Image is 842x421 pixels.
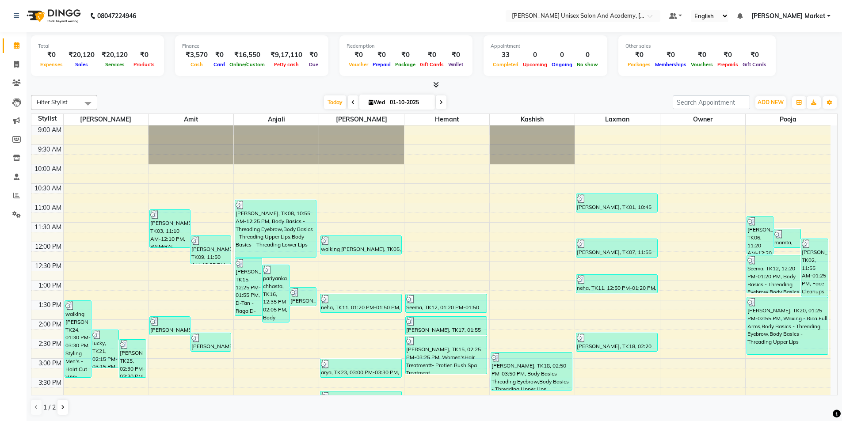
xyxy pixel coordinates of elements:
div: Seema, TK12, 12:20 PM-01:20 PM, Body Basics - Threading Eyebrow,Body Basics - Threading Upper Lips [747,255,801,293]
span: Ongoing [549,61,575,68]
div: ₹9,17,110 [267,50,306,60]
div: ₹0 [306,50,321,60]
div: [PERSON_NAME], TK02, 11:55 AM-01:25 PM, Face Cleanups - Basic,Body Basics - Threading Eyebrow,Bod... [801,239,828,296]
div: [PERSON_NAME], TK18, 03:50 PM-04:20 PM, [PERSON_NAME]'s Styling - Hair Cut With Wash [320,391,401,410]
div: Redemption [347,42,465,50]
span: Wed [366,99,387,106]
input: Search Appointment [673,95,750,109]
span: 1 / 2 [43,403,56,412]
div: ₹0 [131,50,157,60]
div: [PERSON_NAME], TK08, 10:55 AM-12:25 PM, Body Basics - Threading Eyebrow,Body Basics - Threading U... [235,200,316,257]
b: 08047224946 [97,4,136,28]
span: Products [131,61,157,68]
div: ₹0 [370,50,393,60]
span: [PERSON_NAME] [319,114,404,125]
div: 0 [575,50,600,60]
div: walking [PERSON_NAME], TK24, 01:30 PM-03:30 PM, Styling Men's - Hairt Cut With Wash,Styling Men's... [65,301,91,377]
div: 9:00 AM [36,125,63,135]
button: ADD NEW [755,96,786,109]
span: Online/Custom [227,61,267,68]
div: Other sales [625,42,769,50]
span: hemant [404,114,489,125]
div: 10:00 AM [33,164,63,174]
span: Voucher [347,61,370,68]
div: ₹0 [689,50,715,60]
div: ₹0 [625,50,653,60]
div: walking [PERSON_NAME], TK05, 11:50 AM-12:20 PM, WoMen's Styling - Hair Cut With Wash [320,236,401,254]
div: Seema, TK12, 01:20 PM-01:50 PM, WoMen's Hair Color - Root Touchup Base Shade [406,294,487,312]
div: 1:30 PM [37,300,63,310]
span: Cash [188,61,205,68]
div: ₹0 [38,50,65,60]
span: Prepaids [715,61,740,68]
div: ₹0 [347,50,370,60]
div: [PERSON_NAME], TK13, 01:10 PM-01:40 PM, Waxing - Rica Full Arms [290,288,316,306]
div: Finance [182,42,321,50]
span: [PERSON_NAME] [64,114,149,125]
span: Vouchers [689,61,715,68]
span: Card [211,61,227,68]
div: 11:30 AM [33,223,63,232]
div: lucky, TK21, 02:15 PM-03:15 PM, Styling Men's - Hairt Cut With Wash,Body Basics - Threading Eyebrow [92,330,118,368]
div: ₹3,570 [182,50,211,60]
span: Services [103,61,127,68]
div: [PERSON_NAME], TK18, 02:50 PM-03:50 PM, Body Basics - Threading Eyebrow,Body Basics - Threading U... [491,353,572,390]
div: [PERSON_NAME], TK19, 02:20 PM-02:50 PM, WoMen's Styling - Hair Cut With Wash [191,333,231,351]
div: 12:30 PM [33,262,63,271]
div: ₹20,120 [98,50,131,60]
span: Wallet [446,61,465,68]
div: [PERSON_NAME], TK09, 11:50 AM-12:35 PM, Womens Hair Treatment- fiber clinix tri bond spa [191,236,231,264]
div: 11:00 AM [33,203,63,212]
div: ₹0 [418,50,446,60]
span: Memberships [653,61,689,68]
div: [PERSON_NAME], TK15, 12:25 PM-01:55 PM, D-Tan - Raga D-Tan,Face Cleanups - Lotus,Waxing - Rica Un... [235,258,262,315]
div: 0 [549,50,575,60]
div: [PERSON_NAME], TK01, 10:45 AM-11:15 AM, WoMen's Styling - Hair Cut With Wash [576,194,657,212]
div: [PERSON_NAME], TK17, 01:55 PM-02:25 PM, WoMen's Styling - Hair Trimming With Wash [406,317,487,335]
div: Stylist [31,114,63,123]
span: [PERSON_NAME] Market [751,11,825,21]
div: ₹16,550 [227,50,267,60]
div: 1:00 PM [37,281,63,290]
span: anjali [234,114,319,125]
span: Gift Cards [740,61,769,68]
div: neha, TK11, 12:50 PM-01:20 PM, WoMen's Styling - Hair Wash Blowdry [576,275,657,293]
div: 3:30 PM [37,378,63,387]
div: 2:30 PM [37,339,63,349]
div: ₹0 [653,50,689,60]
span: Prepaid [370,61,393,68]
span: Packages [625,61,653,68]
div: 0 [521,50,549,60]
div: [PERSON_NAME], TK07, 11:55 AM-12:25 PM, WoMen's Styling - Hair Cut With Wash [576,239,657,257]
span: ADD NEW [758,99,784,106]
div: [PERSON_NAME], TK03, 11:10 AM-12:10 PM, WoMen's Styling - Hair Cut With Wash,WoMen's Styling - Ha... [150,210,190,247]
img: logo [23,4,83,28]
div: ₹0 [446,50,465,60]
span: Petty cash [272,61,301,68]
div: [PERSON_NAME], TK25, 02:30 PM-03:30 PM, Styling Men's - Hairt Cut With Wash,Styling Men's - [PERS... [119,340,146,377]
span: Expenses [38,61,65,68]
div: [PERSON_NAME], TK18, 02:20 PM-02:50 PM, WoMen's Styling - Hair Cut With Wash [576,333,657,351]
div: mamta, TK04, 11:40 AM-12:10 PM, Manicure - Classic [774,229,800,247]
div: neha, TK11, 01:20 PM-01:50 PM, WoMen's Styling - Hair Wash Blowdry [320,294,401,312]
span: No show [575,61,600,68]
div: 2:00 PM [37,320,63,329]
div: 9:30 AM [36,145,63,154]
div: [PERSON_NAME], TK15, 02:25 PM-03:25 PM, Women'sHair Treatmentt- Protien Rush Spa Treatment [406,336,487,374]
span: Amit [149,114,233,125]
span: kashish [490,114,575,125]
div: [PERSON_NAME], TK06, 11:20 AM-12:20 PM, Body Basics - Threading Eyebrow,Body Basics - Threading U... [747,216,773,254]
span: Filter Stylist [37,99,68,106]
span: Upcoming [521,61,549,68]
div: ₹0 [715,50,740,60]
div: ₹0 [740,50,769,60]
div: 3:00 PM [37,359,63,368]
div: 33 [491,50,521,60]
div: Appointment [491,42,600,50]
div: ₹0 [211,50,227,60]
span: Package [393,61,418,68]
span: Sales [73,61,90,68]
span: Today [324,95,346,109]
div: pariyanka chhasta, TK16, 12:35 PM-02:05 PM, Body Basics - Threading Eyebrow,Body Basics - Threadi... [263,265,289,322]
div: Total [38,42,157,50]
